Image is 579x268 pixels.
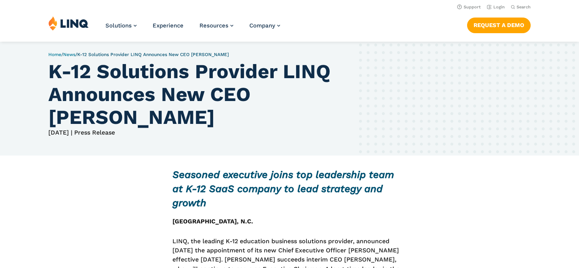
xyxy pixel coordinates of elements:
[517,5,531,10] span: Search
[153,22,183,29] a: Experience
[48,16,89,30] img: LINQ | K‑12 Software
[511,4,531,10] button: Open Search Bar
[487,5,505,10] a: Login
[172,218,253,225] strong: [GEOGRAPHIC_DATA], N.C.
[467,18,531,33] a: Request a Demo
[77,52,229,57] span: K-12 Solutions Provider LINQ Announces New CEO [PERSON_NAME]
[199,22,233,29] a: Resources
[199,22,228,29] span: Resources
[48,60,338,137] div: [DATE] | Press Release
[105,22,132,29] span: Solutions
[48,52,229,57] span: / /
[105,16,280,41] nav: Primary Navigation
[172,169,394,209] em: Seasoned executive joins top leadership team at K-12 SaaS company to lead strategy and growth
[63,52,75,57] a: News
[467,16,531,33] nav: Button Navigation
[48,60,338,128] h1: K-12 Solutions Provider LINQ Announces New CEO [PERSON_NAME]
[48,52,61,57] a: Home
[105,22,137,29] a: Solutions
[457,5,481,10] a: Support
[249,22,280,29] a: Company
[249,22,275,29] span: Company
